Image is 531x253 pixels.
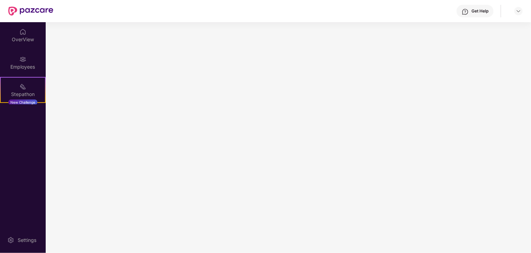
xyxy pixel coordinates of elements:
div: Get Help [471,8,488,14]
img: New Pazcare Logo [8,7,53,16]
img: svg+xml;base64,PHN2ZyBpZD0iRHJvcGRvd24tMzJ4MzIiIHhtbG5zPSJodHRwOi8vd3d3LnczLm9yZy8yMDAwL3N2ZyIgd2... [516,8,521,14]
img: svg+xml;base64,PHN2ZyBpZD0iSG9tZSIgeG1sbnM9Imh0dHA6Ly93d3cudzMub3JnLzIwMDAvc3ZnIiB3aWR0aD0iMjAiIG... [19,28,26,35]
img: svg+xml;base64,PHN2ZyB4bWxucz0iaHR0cDovL3d3dy53My5vcmcvMjAwMC9zdmciIHdpZHRoPSIyMSIgaGVpZ2h0PSIyMC... [19,83,26,90]
div: Settings [16,237,38,244]
img: svg+xml;base64,PHN2ZyBpZD0iU2V0dGluZy0yMHgyMCIgeG1sbnM9Imh0dHA6Ly93d3cudzMub3JnLzIwMDAvc3ZnIiB3aW... [7,237,14,244]
img: svg+xml;base64,PHN2ZyBpZD0iSGVscC0zMngzMiIgeG1sbnM9Imh0dHA6Ly93d3cudzMub3JnLzIwMDAvc3ZnIiB3aWR0aD... [462,8,469,15]
div: New Challenge [8,99,37,105]
img: svg+xml;base64,PHN2ZyBpZD0iRW1wbG95ZWVzIiB4bWxucz0iaHR0cDovL3d3dy53My5vcmcvMjAwMC9zdmciIHdpZHRoPS... [19,56,26,63]
div: Stepathon [1,91,45,98]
